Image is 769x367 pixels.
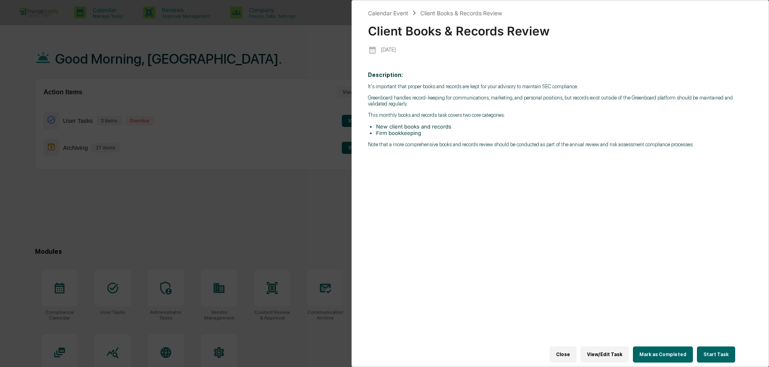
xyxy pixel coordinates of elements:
[368,72,403,78] b: Description:
[368,141,752,147] p: Note that a more comprehensive books and records review should be conducted as part of the annual...
[420,10,502,17] div: Client Books & Records Review
[376,123,752,130] li: New client books and records
[368,83,752,89] p: It's important that proper books and records are kept for your advisory to maintain SEC compliance.
[743,340,765,362] iframe: Open customer support
[381,47,396,53] p: [DATE]
[633,346,693,363] button: Mark as Completed
[368,112,752,118] p: This monthly books and records task covers two core categories:
[550,346,577,363] button: Close
[368,95,752,107] p: Greenboard handles record-keeping for communications, marketing, and personal positions, but reco...
[376,130,752,136] li: Firm bookkeeping
[697,346,735,363] button: Start Task
[368,10,408,17] div: Calendar Event
[368,17,752,38] div: Client Books & Records Review
[581,346,629,363] button: View/Edit Task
